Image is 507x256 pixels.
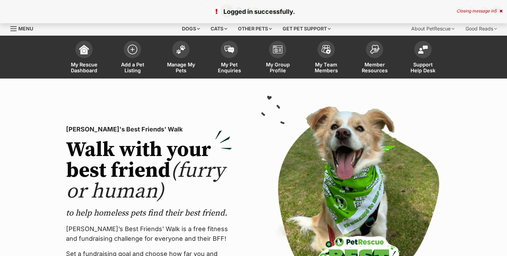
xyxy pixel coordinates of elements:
[18,26,33,31] span: Menu
[117,62,148,73] span: Add a Pet Listing
[370,45,379,54] img: member-resources-icon-8e73f808a243e03378d46382f2149f9095a855e16c252ad45f914b54edf8863c.svg
[157,37,205,79] a: Manage My Pets
[60,37,108,79] a: My Rescue Dashboard
[321,45,331,54] img: team-members-icon-5396bd8760b3fe7c0b43da4ab00e1e3bb1a5d9ba89233759b79545d2d3fc5d0d.svg
[128,45,137,54] img: add-pet-listing-icon-0afa8454b4691262ce3f59096e99ab1cd57d4a30225e0717b998d2c9b9846f56.svg
[66,208,232,219] p: to help homeless pets find their best friend.
[359,62,390,73] span: Member Resources
[407,62,439,73] span: Support Help Desk
[214,62,245,73] span: My Pet Enquiries
[66,224,232,244] p: [PERSON_NAME]’s Best Friends' Walk is a free fitness and fundraising challenge for everyone and t...
[224,46,234,53] img: pet-enquiries-icon-7e3ad2cf08bfb03b45e93fb7055b45f3efa6380592205ae92323e6603595dc1f.svg
[165,62,196,73] span: Manage My Pets
[254,37,302,79] a: My Group Profile
[68,62,100,73] span: My Rescue Dashboard
[206,22,232,36] div: Cats
[406,22,459,36] div: About PetRescue
[233,22,277,36] div: Other pets
[10,22,38,34] a: Menu
[66,140,232,202] h2: Walk with your best friend
[418,45,428,54] img: help-desk-icon-fdf02630f3aa405de69fd3d07c3f3aa587a6932b1a1747fa1d2bba05be0121f9.svg
[278,22,335,36] div: Get pet support
[205,37,254,79] a: My Pet Enquiries
[262,62,293,73] span: My Group Profile
[79,45,89,54] img: dashboard-icon-eb2f2d2d3e046f16d808141f083e7271f6b2e854fb5c12c21221c1fb7104beca.svg
[350,37,399,79] a: Member Resources
[108,37,157,79] a: Add a Pet Listing
[399,37,447,79] a: Support Help Desk
[311,62,342,73] span: My Team Members
[66,125,232,134] p: [PERSON_NAME]'s Best Friends' Walk
[177,22,205,36] div: Dogs
[461,22,502,36] div: Good Reads
[302,37,350,79] a: My Team Members
[66,158,225,204] span: (furry or human)
[273,45,283,54] img: group-profile-icon-3fa3cf56718a62981997c0bc7e787c4b2cf8bcc04b72c1350f741eb67cf2f40e.svg
[176,45,186,54] img: manage-my-pets-icon-02211641906a0b7f246fdf0571729dbe1e7629f14944591b6c1af311fb30b64b.svg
